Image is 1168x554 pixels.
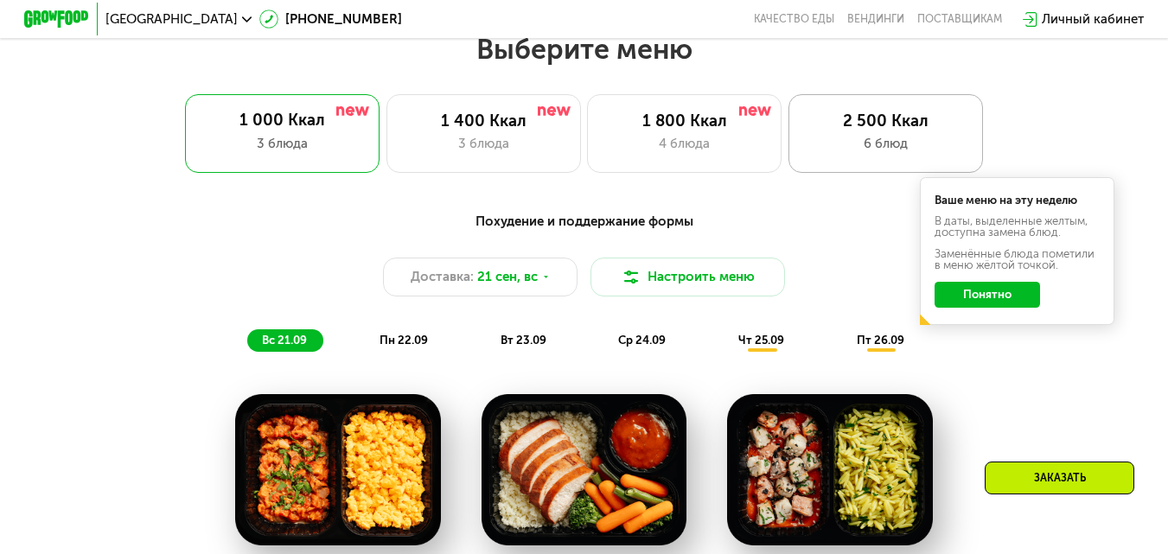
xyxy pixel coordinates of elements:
[52,32,1116,67] h2: Выберите меню
[403,134,564,154] div: 3 блюда
[201,111,364,131] div: 1 000 Ккал
[104,212,1064,232] div: Похудение и поддержание формы
[935,194,1100,206] div: Ваше меню на эту неделю
[604,111,765,131] div: 1 800 Ккал
[477,267,538,287] span: 21 сен, вс
[935,282,1040,308] button: Понятно
[201,134,364,154] div: 3 блюда
[754,13,834,26] a: Качество еды
[262,334,307,347] span: вс 21.09
[806,134,967,154] div: 6 блюд
[604,134,765,154] div: 4 блюда
[105,13,238,26] span: [GEOGRAPHIC_DATA]
[1042,10,1144,29] div: Личный кабинет
[935,248,1100,271] div: Заменённые блюда пометили в меню жёлтой точкой.
[917,13,1002,26] div: поставщикам
[380,334,428,347] span: пн 22.09
[618,334,666,347] span: ср 24.09
[857,334,904,347] span: пт 26.09
[985,462,1134,494] div: Заказать
[501,334,546,347] span: вт 23.09
[411,267,474,287] span: Доставка:
[935,215,1100,238] div: В даты, выделенные желтым, доступна замена блюд.
[259,10,402,29] a: [PHONE_NUMBER]
[590,258,785,296] button: Настроить меню
[847,13,904,26] a: Вендинги
[806,111,967,131] div: 2 500 Ккал
[738,334,784,347] span: чт 25.09
[403,111,564,131] div: 1 400 Ккал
